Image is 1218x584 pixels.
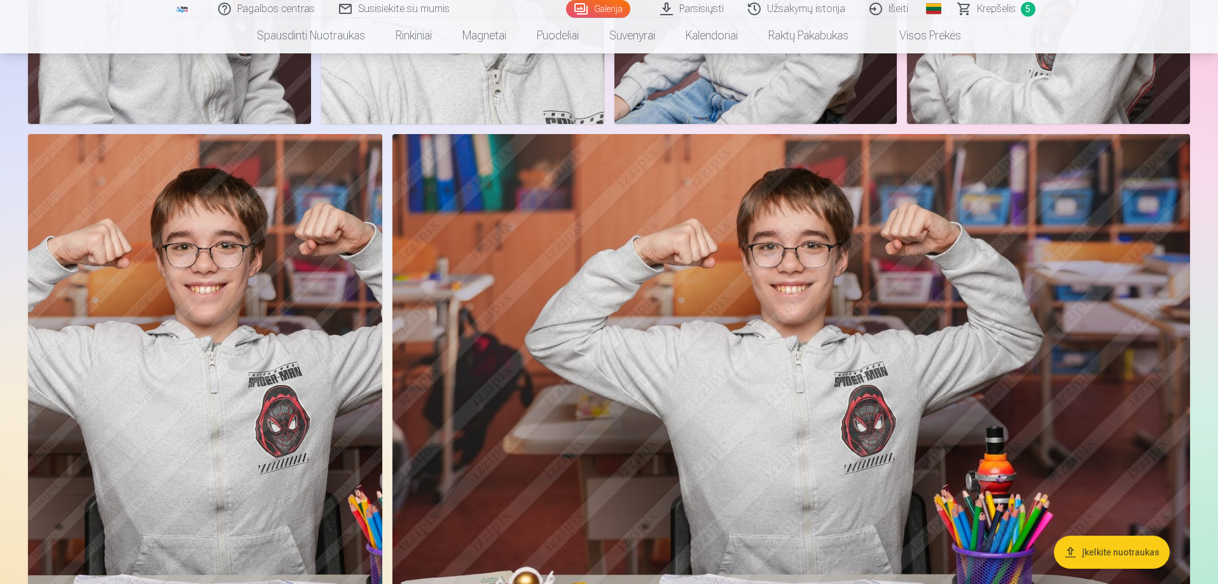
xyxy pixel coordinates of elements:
button: Įkelkite nuotraukas [1054,536,1170,569]
a: Raktų pakabukas [753,18,864,53]
a: Magnetai [447,18,522,53]
a: Kalendoriai [670,18,753,53]
a: Rinkiniai [380,18,447,53]
a: Suvenyrai [594,18,670,53]
a: Visos prekės [864,18,976,53]
span: Krepšelis [977,1,1016,17]
a: Puodeliai [522,18,594,53]
a: Spausdinti nuotraukas [242,18,380,53]
span: 5 [1021,2,1035,17]
img: /fa5 [176,5,190,13]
